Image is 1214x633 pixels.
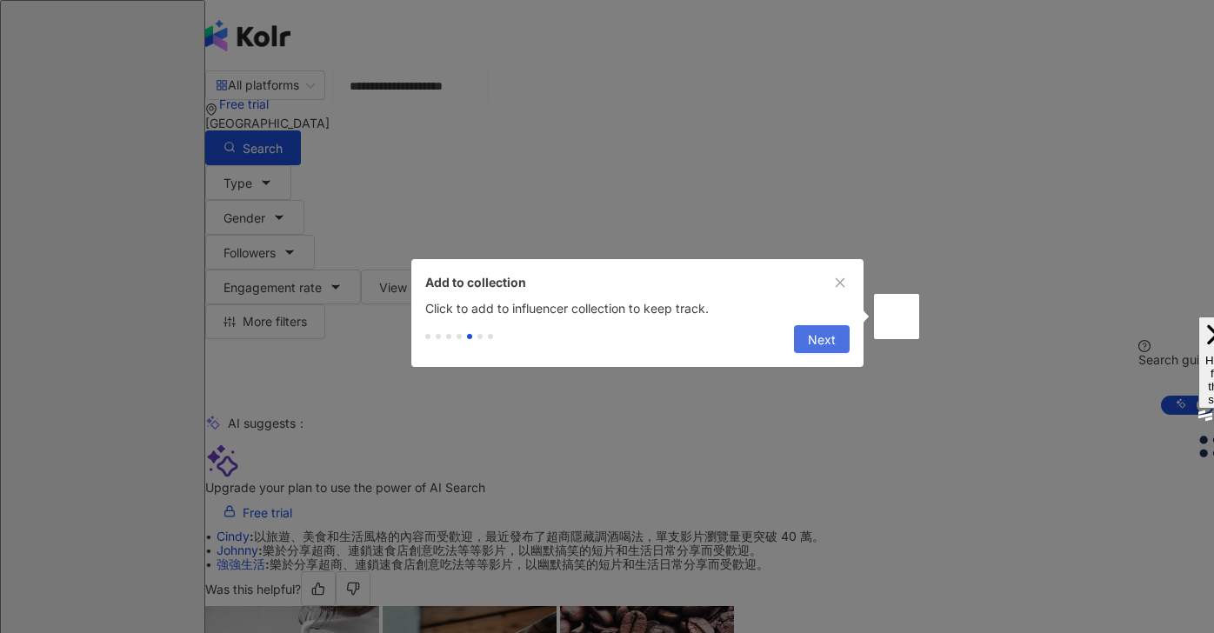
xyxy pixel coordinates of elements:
button: close [830,273,850,292]
span: Next [808,326,836,354]
button: Next [794,325,850,353]
span: close [834,277,846,289]
div: Add to collection [425,273,850,292]
div: Click to add to influencer collection to keep track. [411,299,864,318]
